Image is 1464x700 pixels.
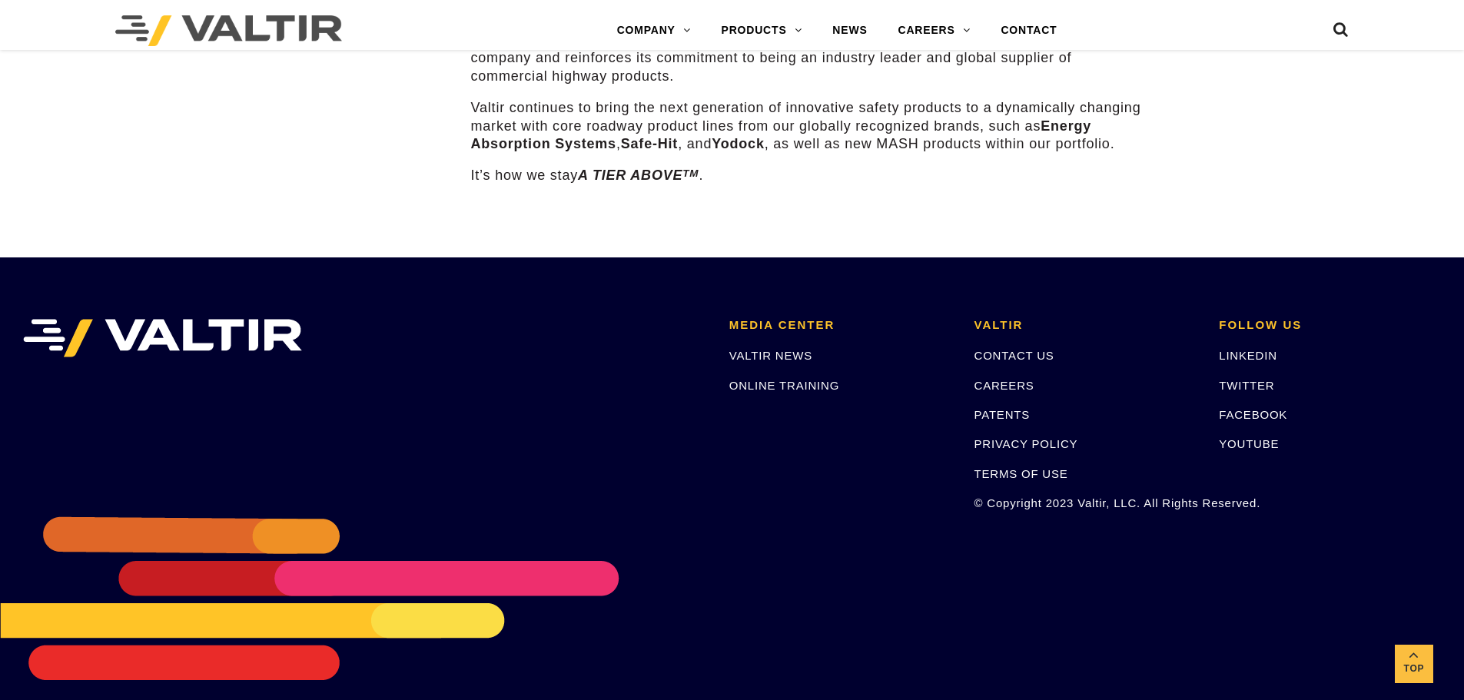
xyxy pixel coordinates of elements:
[1219,349,1277,362] a: LINKEDIN
[23,319,302,357] img: VALTIR
[974,494,1197,512] p: © Copyright 2023 Valtir, LLC. All Rights Reserved.
[817,15,882,46] a: NEWS
[602,15,706,46] a: COMPANY
[729,319,951,332] h2: MEDIA CENTER
[1219,408,1287,421] a: FACEBOOK
[115,15,342,46] img: Valtir
[729,379,839,392] a: ONLINE TRAINING
[706,15,818,46] a: PRODUCTS
[1395,645,1433,683] a: Top
[578,168,699,183] em: A TIER ABOVE
[1219,437,1279,450] a: YOUTUBE
[471,167,1151,184] p: It’s how we stay .
[729,349,812,362] a: VALTIR NEWS
[1219,319,1441,332] h2: FOLLOW US
[682,168,699,179] sup: TM
[974,408,1031,421] a: PATENTS
[974,467,1068,480] a: TERMS OF USE
[883,15,986,46] a: CAREERS
[712,136,764,151] strong: Yodock
[471,99,1151,153] p: Valtir continues to bring the next generation of innovative safety products to a dynamically chan...
[974,319,1197,332] h2: VALTIR
[1395,660,1433,678] span: Top
[1219,379,1274,392] a: TWITTER
[621,136,678,151] strong: Safe-Hit
[974,349,1054,362] a: CONTACT US
[974,379,1034,392] a: CAREERS
[985,15,1072,46] a: CONTACT
[974,437,1078,450] a: PRIVACY POLICY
